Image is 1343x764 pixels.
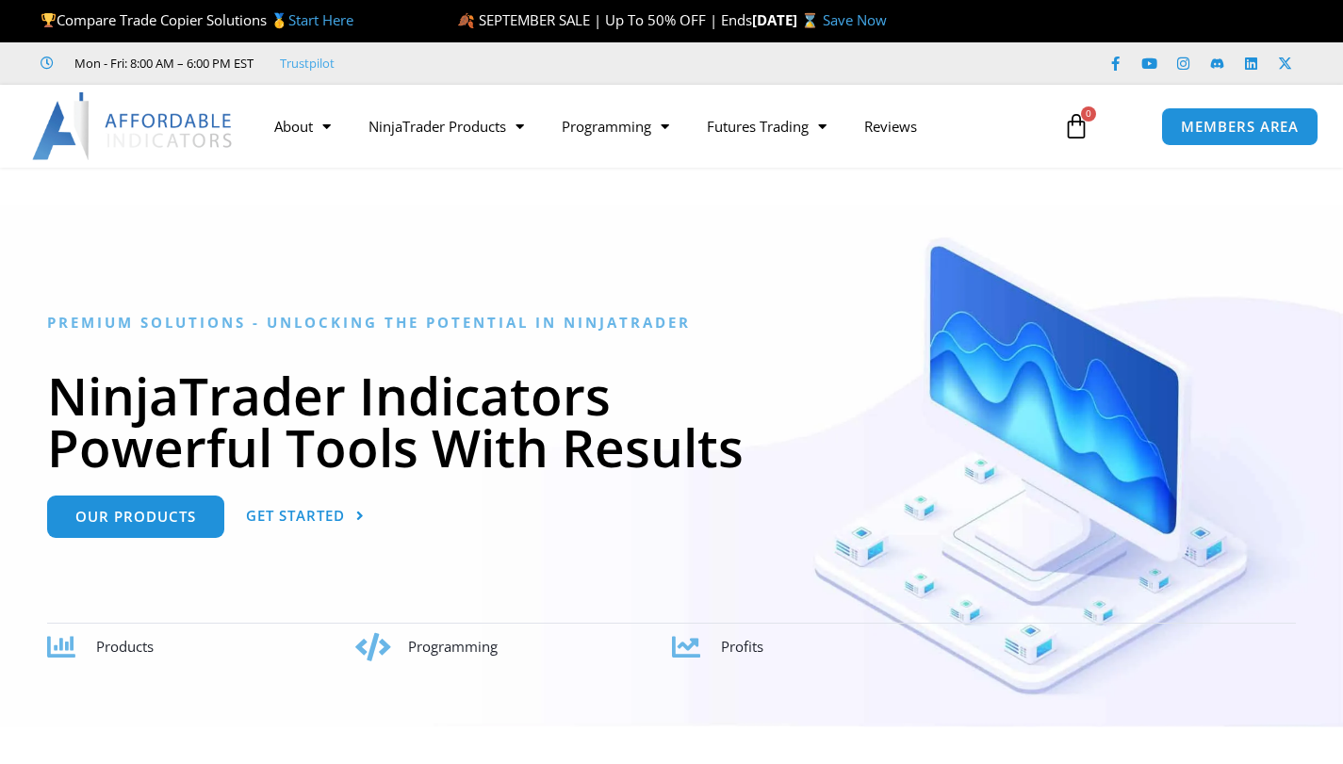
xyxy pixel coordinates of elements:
img: LogoAI | Affordable Indicators – NinjaTrader [32,92,235,160]
a: NinjaTrader Products [350,105,543,148]
a: Reviews [845,105,936,148]
span: Programming [408,637,498,656]
span: Profits [721,637,763,656]
a: 0 [1035,99,1118,154]
a: Save Now [823,10,887,29]
a: Get Started [246,496,365,538]
img: 🏆 [41,13,56,27]
span: 0 [1081,106,1096,122]
strong: [DATE] ⌛ [752,10,823,29]
span: Compare Trade Copier Solutions 🥇 [41,10,353,29]
a: Our Products [47,496,224,538]
span: MEMBERS AREA [1181,120,1299,134]
a: About [255,105,350,148]
span: Our Products [75,510,196,524]
a: Programming [543,105,688,148]
span: Products [96,637,154,656]
a: Trustpilot [280,52,335,74]
span: 🍂 SEPTEMBER SALE | Up To 50% OFF | Ends [457,10,752,29]
span: Mon - Fri: 8:00 AM – 6:00 PM EST [70,52,254,74]
h6: Premium Solutions - Unlocking the Potential in NinjaTrader [47,314,1296,332]
nav: Menu [255,105,1048,148]
span: Get Started [246,509,345,523]
a: Start Here [288,10,353,29]
a: Futures Trading [688,105,845,148]
a: MEMBERS AREA [1161,107,1318,146]
h1: NinjaTrader Indicators Powerful Tools With Results [47,369,1296,473]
